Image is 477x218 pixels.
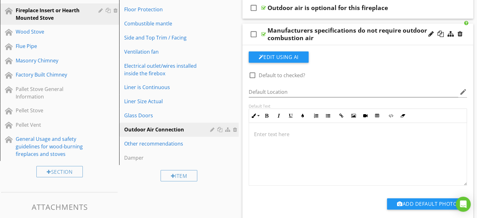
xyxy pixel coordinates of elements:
button: Insert Table [371,110,383,122]
button: Unordered List [322,110,334,122]
button: Clear Formatting [397,110,409,122]
button: Bold (Ctrl+B) [261,110,273,122]
div: Item [161,170,198,181]
button: Inline Style [249,110,261,122]
div: Liner is Continuous [124,83,212,91]
div: Damper [124,154,212,162]
button: Colors [297,110,309,122]
div: Other recommendations [124,140,212,147]
input: Default Location [249,87,458,97]
button: Italic (Ctrl+I) [273,110,285,122]
button: Add Default Photo [387,198,467,210]
div: Pellet Vent [16,121,89,129]
button: Insert Link (Ctrl+K) [336,110,347,122]
div: Pallet Stove General Information [16,85,89,100]
button: Code View [385,110,397,122]
button: Ordered List [310,110,322,122]
div: Outdoor Air Connection [124,126,212,133]
i: edit [459,88,467,96]
div: Section [36,166,83,177]
button: Insert Video [359,110,371,122]
div: Pellet Stove [16,107,89,114]
div: Default Text [249,104,467,109]
div: Glass Doors [124,112,212,119]
div: Open Intercom Messenger [456,197,471,212]
div: General Usage and safety guidelines for wood-burning fireplaces and stoves [16,135,89,158]
button: Insert Image (Ctrl+P) [347,110,359,122]
div: Liner Size Actual [124,98,212,105]
button: Underline (Ctrl+U) [285,110,297,122]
